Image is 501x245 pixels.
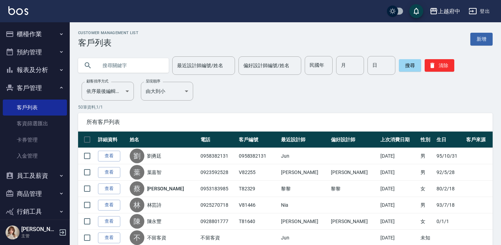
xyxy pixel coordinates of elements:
[130,230,144,245] div: 不
[82,82,134,101] div: 依序最後編輯時間
[3,116,67,132] a: 客資篩選匯出
[3,167,67,185] button: 員工及薪資
[3,203,67,221] button: 行銷工具
[237,148,280,164] td: 0958382131
[435,132,464,148] th: 生日
[435,213,464,230] td: 0/1/1
[419,132,435,148] th: 性別
[399,59,421,72] button: 搜尋
[329,164,379,181] td: [PERSON_NAME]
[279,197,329,213] td: Nia
[78,104,493,110] p: 50 筆資料, 1 / 1
[435,181,464,197] td: 80/2/18
[3,61,67,79] button: 報表及分析
[130,181,144,196] div: 蔡
[78,38,138,48] h3: 客戶列表
[98,232,120,243] a: 查看
[237,197,280,213] td: V81446
[98,151,120,161] a: 查看
[199,164,237,181] td: 0923592528
[21,226,57,233] h5: [PERSON_NAME]
[199,181,237,197] td: 0953183985
[419,213,435,230] td: 女
[279,148,329,164] td: Jun
[98,167,120,178] a: 查看
[419,148,435,164] td: 男
[435,197,464,213] td: 93/7/18
[3,100,67,116] a: 客戶列表
[3,148,67,164] a: 入金管理
[98,216,120,227] a: 查看
[78,31,138,35] h2: Customer Management List
[279,213,329,230] td: [PERSON_NAME]
[98,183,120,194] a: 查看
[409,4,423,18] button: save
[8,6,28,15] img: Logo
[199,197,237,213] td: 0925270718
[199,132,237,148] th: 電話
[435,164,464,181] td: 92/5/28
[199,148,237,164] td: 0958382131
[279,181,329,197] td: 黎黎
[199,213,237,230] td: 0928801777
[419,197,435,213] td: 男
[3,25,67,43] button: 櫃檯作業
[6,226,20,239] img: Person
[425,59,454,72] button: 清除
[147,152,162,159] a: 劉勇廷
[130,198,144,212] div: 林
[237,164,280,181] td: V82255
[279,164,329,181] td: [PERSON_NAME]
[419,164,435,181] td: 男
[379,164,419,181] td: [DATE]
[237,181,280,197] td: T82329
[379,148,419,164] td: [DATE]
[98,200,120,211] a: 查看
[279,132,329,148] th: 最近設計師
[464,132,493,148] th: 客戶來源
[419,181,435,197] td: 女
[98,56,163,75] input: 搜尋關鍵字
[147,201,162,208] a: 林芸詩
[237,132,280,148] th: 客戶編號
[3,43,67,61] button: 預約管理
[329,181,379,197] td: 黎黎
[86,119,484,126] span: 所有客戶列表
[379,213,419,230] td: [DATE]
[3,132,67,148] a: 卡券管理
[130,214,144,229] div: 陳
[438,7,460,16] div: 上越府中
[147,169,162,176] a: 葉嘉智
[130,165,144,180] div: 葉
[3,79,67,97] button: 客戶管理
[96,132,128,148] th: 詳細資料
[21,233,57,239] p: 主管
[329,132,379,148] th: 偏好設計師
[128,132,199,148] th: 姓名
[147,234,167,241] a: 不留客資
[466,5,493,18] button: 登出
[3,185,67,203] button: 商品管理
[147,185,184,192] a: [PERSON_NAME]
[427,4,463,18] button: 上越府中
[141,82,193,101] div: 由大到小
[86,79,108,84] label: 顧客排序方式
[329,213,379,230] td: [PERSON_NAME]
[379,132,419,148] th: 上次消費日期
[435,148,464,164] td: 95/10/31
[237,213,280,230] td: T81640
[130,149,144,163] div: 劉
[147,218,162,225] a: 陳永豐
[146,79,160,84] label: 呈現順序
[379,181,419,197] td: [DATE]
[470,33,493,46] a: 新增
[379,197,419,213] td: [DATE]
